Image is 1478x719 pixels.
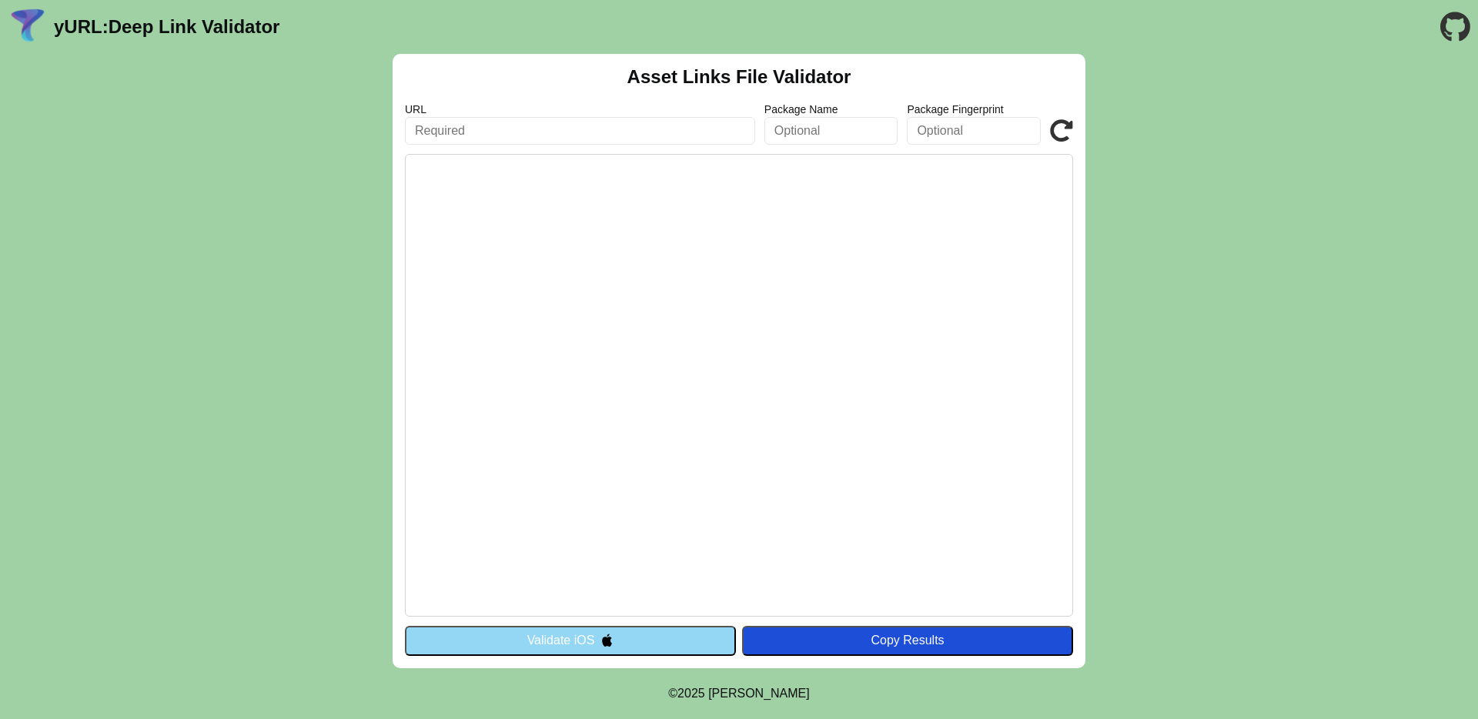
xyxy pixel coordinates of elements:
[405,117,755,145] input: Required
[907,117,1041,145] input: Optional
[742,626,1073,655] button: Copy Results
[750,634,1065,647] div: Copy Results
[677,687,705,700] span: 2025
[668,668,809,719] footer: ©
[405,626,736,655] button: Validate iOS
[907,103,1041,115] label: Package Fingerprint
[405,103,755,115] label: URL
[54,16,279,38] a: yURL:Deep Link Validator
[627,66,851,88] h2: Asset Links File Validator
[708,687,810,700] a: Michael Ibragimchayev's Personal Site
[764,117,898,145] input: Optional
[8,7,48,47] img: yURL Logo
[764,103,898,115] label: Package Name
[600,634,614,647] img: appleIcon.svg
